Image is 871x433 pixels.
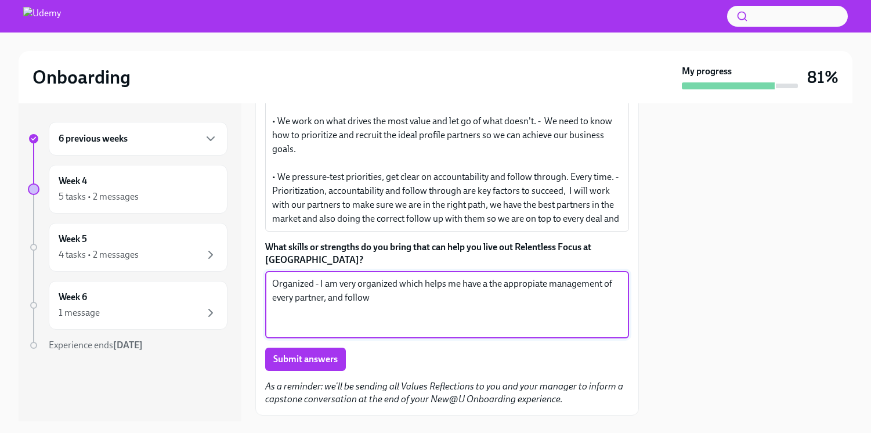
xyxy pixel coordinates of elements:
span: Submit answers [273,353,338,365]
div: 6 previous weeks [49,122,227,156]
a: Week 45 tasks • 2 messages [28,165,227,214]
a: Week 54 tasks • 2 messages [28,223,227,272]
h6: Week 6 [59,291,87,304]
span: Experience ends [49,340,143,351]
div: 4 tasks • 2 messages [59,248,139,261]
strong: [DATE] [113,340,143,351]
h6: Week 4 [59,175,87,187]
div: 5 tasks • 2 messages [59,190,139,203]
em: As a reminder: we'll be sending all Values Reflections to you and your manager to inform a capsto... [265,381,623,405]
div: 1 message [59,306,100,319]
h2: Onboarding [32,66,131,89]
strong: My progress [682,65,732,78]
textarea: We focus on the work that moves us forward, with 360° clarity. • We work on what drives the most ... [272,86,622,226]
a: Week 61 message [28,281,227,330]
textarea: Organized - I am very organized which helps me have a the appropiate management of every partner,... [272,277,622,333]
img: Udemy [23,7,61,26]
h3: 81% [807,67,839,88]
label: What skills or strengths do you bring that can help you live out Relentless Focus at [GEOGRAPHIC_... [265,241,629,266]
button: Submit answers [265,348,346,371]
h6: Week 5 [59,233,87,246]
h6: 6 previous weeks [59,132,128,145]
